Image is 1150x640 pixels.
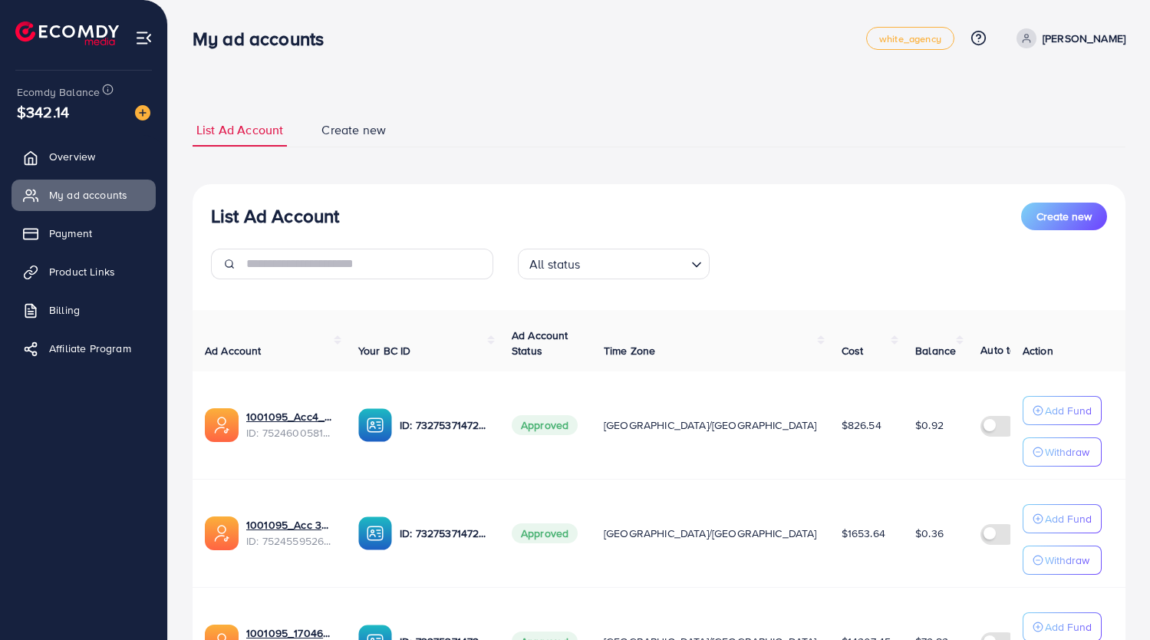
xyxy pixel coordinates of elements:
span: Billing [49,302,80,318]
button: Add Fund [1023,504,1102,533]
span: Your BC ID [358,343,411,358]
p: Auto top-up [980,341,1038,359]
span: Action [1023,343,1053,358]
img: menu [135,29,153,47]
a: 1001095_Acc 3_1751948238983 [246,517,334,533]
p: ID: 7327537147282571265 [400,416,487,434]
span: Approved [512,523,578,543]
img: ic-ba-acc.ded83a64.svg [358,516,392,550]
span: [GEOGRAPHIC_DATA]/[GEOGRAPHIC_DATA] [604,526,817,541]
span: Cost [842,343,864,358]
span: Ecomdy Balance [17,84,100,100]
div: Search for option [518,249,710,279]
div: <span class='underline'>1001095_Acc4_1751957612300</span></br>7524600581361696769 [246,409,334,440]
p: [PERSON_NAME] [1043,29,1125,48]
button: Withdraw [1023,546,1102,575]
h3: My ad accounts [193,28,336,50]
p: Add Fund [1045,510,1092,528]
span: Time Zone [604,343,655,358]
span: All status [526,253,584,275]
span: Overview [49,149,95,164]
span: Balance [915,343,956,358]
span: Product Links [49,264,115,279]
p: Withdraw [1045,443,1089,461]
h3: List Ad Account [211,205,339,227]
span: Create new [1036,209,1092,224]
img: ic-ads-acc.e4c84228.svg [205,408,239,442]
span: Approved [512,415,578,435]
span: ID: 7524600581361696769 [246,425,334,440]
span: $0.92 [915,417,944,433]
a: Affiliate Program [12,333,156,364]
a: white_agency [866,27,954,50]
a: Product Links [12,256,156,287]
img: ic-ads-acc.e4c84228.svg [205,516,239,550]
img: image [135,105,150,120]
span: white_agency [879,34,941,44]
a: Overview [12,141,156,172]
span: $342.14 [17,101,69,123]
img: ic-ba-acc.ded83a64.svg [358,408,392,442]
input: Search for option [585,250,685,275]
div: <span class='underline'>1001095_Acc 3_1751948238983</span></br>7524559526306070535 [246,517,334,549]
button: Create new [1021,203,1107,230]
span: $0.36 [915,526,944,541]
iframe: Chat [1085,571,1138,628]
span: Payment [49,226,92,241]
span: Affiliate Program [49,341,131,356]
span: Ad Account Status [512,328,568,358]
span: [GEOGRAPHIC_DATA]/[GEOGRAPHIC_DATA] [604,417,817,433]
a: Billing [12,295,156,325]
span: List Ad Account [196,121,283,139]
img: logo [15,21,119,45]
a: My ad accounts [12,180,156,210]
p: Withdraw [1045,551,1089,569]
span: ID: 7524559526306070535 [246,533,334,549]
p: ID: 7327537147282571265 [400,524,487,543]
span: $826.54 [842,417,881,433]
span: Create new [321,121,386,139]
button: Add Fund [1023,396,1102,425]
button: Withdraw [1023,437,1102,467]
span: $1653.64 [842,526,885,541]
a: Payment [12,218,156,249]
a: 1001095_Acc4_1751957612300 [246,409,334,424]
a: [PERSON_NAME] [1010,28,1125,48]
span: Ad Account [205,343,262,358]
p: Add Fund [1045,618,1092,636]
span: My ad accounts [49,187,127,203]
p: Add Fund [1045,401,1092,420]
